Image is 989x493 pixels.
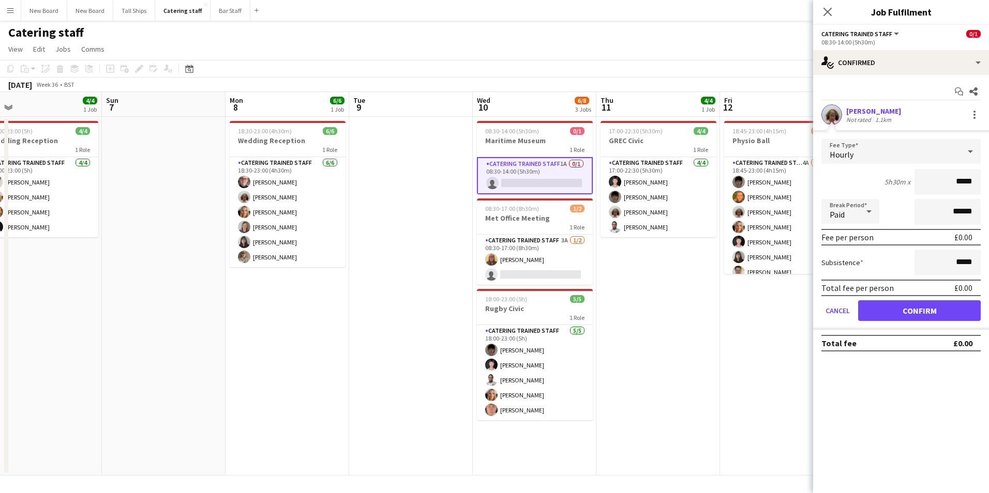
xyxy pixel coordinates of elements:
[477,325,593,420] app-card-role: Catering trained staff5/518:00-23:00 (5h)[PERSON_NAME][PERSON_NAME][PERSON_NAME][PERSON_NAME][PER...
[230,96,243,105] span: Mon
[51,42,75,56] a: Jobs
[570,205,585,212] span: 1/2
[238,127,292,135] span: 18:30-23:00 (4h30m)
[601,157,716,237] app-card-role: Catering trained staff4/417:00-22:30 (5h30m)[PERSON_NAME][PERSON_NAME][PERSON_NAME][PERSON_NAME]
[846,106,901,116] div: [PERSON_NAME]
[211,1,250,21] button: Bar Staff
[33,44,45,54] span: Edit
[570,223,585,231] span: 1 Role
[954,283,972,293] div: £0.00
[64,81,74,88] div: BST
[155,1,211,21] button: Catering staff
[8,44,23,54] span: View
[724,121,840,274] app-job-card: 18:45-23:00 (4h15m)10/11Physio Ball1 RoleCatering trained staff4A10/1118:45-23:00 (4h15m)[PERSON_...
[724,96,732,105] span: Fri
[4,42,27,56] a: View
[811,127,832,135] span: 10/11
[352,101,365,113] span: 9
[575,97,589,104] span: 6/8
[330,97,344,104] span: 6/6
[821,30,892,38] span: Catering trained staff
[477,304,593,313] h3: Rugby Civic
[570,314,585,321] span: 1 Role
[322,146,337,153] span: 1 Role
[846,116,873,124] div: Not rated
[813,50,989,75] div: Confirmed
[81,44,104,54] span: Comms
[570,295,585,303] span: 5/5
[477,198,593,285] app-job-card: 08:30-17:00 (8h30m)1/2Met Office Meeting1 RoleCatering trained staff3A1/208:30-17:00 (8h30m)[PERS...
[830,149,853,160] span: Hourly
[485,295,527,303] span: 18:00-23:00 (5h)
[693,146,708,153] span: 1 Role
[8,25,84,40] h1: Catering staff
[701,97,715,104] span: 4/4
[821,232,874,242] div: Fee per person
[77,42,109,56] a: Comms
[477,213,593,223] h3: Met Office Meeting
[477,121,593,194] app-job-card: 08:30-14:00 (5h30m)0/1Maritime Museum1 RoleCatering trained staff1A0/108:30-14:00 (5h30m)
[954,232,972,242] div: £0.00
[575,105,591,113] div: 3 Jobs
[477,157,593,194] app-card-role: Catering trained staff1A0/108:30-14:00 (5h30m)
[106,96,118,105] span: Sun
[821,338,857,348] div: Total fee
[34,81,60,88] span: Week 36
[67,1,113,21] button: New Board
[353,96,365,105] span: Tue
[485,205,539,212] span: 08:30-17:00 (8h30m)
[475,101,490,113] span: 10
[694,127,708,135] span: 4/4
[8,80,32,90] div: [DATE]
[104,101,118,113] span: 7
[821,30,901,38] button: Catering trained staff
[953,338,972,348] div: £0.00
[821,38,981,46] div: 08:30-14:00 (5h30m)
[821,258,863,267] label: Subsistence
[570,146,585,153] span: 1 Role
[885,177,910,187] div: 5h30m x
[609,127,663,135] span: 17:00-22:30 (5h30m)
[830,209,845,220] span: Paid
[76,127,90,135] span: 4/4
[477,235,593,285] app-card-role: Catering trained staff3A1/208:30-17:00 (8h30m)[PERSON_NAME]
[570,127,585,135] span: 0/1
[331,105,344,113] div: 1 Job
[228,101,243,113] span: 8
[230,136,346,145] h3: Wedding Reception
[724,136,840,145] h3: Physio Ball
[601,136,716,145] h3: GREC Civic
[601,121,716,237] app-job-card: 17:00-22:30 (5h30m)4/4GREC Civic1 RoleCatering trained staff4/417:00-22:30 (5h30m)[PERSON_NAME][P...
[723,101,732,113] span: 12
[477,136,593,145] h3: Maritime Museum
[724,157,840,342] app-card-role: Catering trained staff4A10/1118:45-23:00 (4h15m)[PERSON_NAME][PERSON_NAME][PERSON_NAME][PERSON_NA...
[966,30,981,38] span: 0/1
[83,97,97,104] span: 4/4
[83,105,97,113] div: 1 Job
[732,127,786,135] span: 18:45-23:00 (4h15m)
[873,116,893,124] div: 1.1km
[75,146,90,153] span: 1 Role
[21,1,67,21] button: New Board
[599,101,613,113] span: 11
[323,127,337,135] span: 6/6
[813,5,989,19] h3: Job Fulfilment
[821,283,894,293] div: Total fee per person
[230,121,346,267] app-job-card: 18:30-23:00 (4h30m)6/6Wedding Reception1 RoleCatering trained staff6/618:30-23:00 (4h30m)[PERSON_...
[701,105,715,113] div: 1 Job
[230,157,346,267] app-card-role: Catering trained staff6/618:30-23:00 (4h30m)[PERSON_NAME][PERSON_NAME][PERSON_NAME][PERSON_NAME][...
[29,42,49,56] a: Edit
[821,300,854,321] button: Cancel
[55,44,71,54] span: Jobs
[601,96,613,105] span: Thu
[485,127,539,135] span: 08:30-14:00 (5h30m)
[858,300,981,321] button: Confirm
[477,289,593,420] app-job-card: 18:00-23:00 (5h)5/5Rugby Civic1 RoleCatering trained staff5/518:00-23:00 (5h)[PERSON_NAME][PERSON...
[477,96,490,105] span: Wed
[113,1,155,21] button: Tall Ships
